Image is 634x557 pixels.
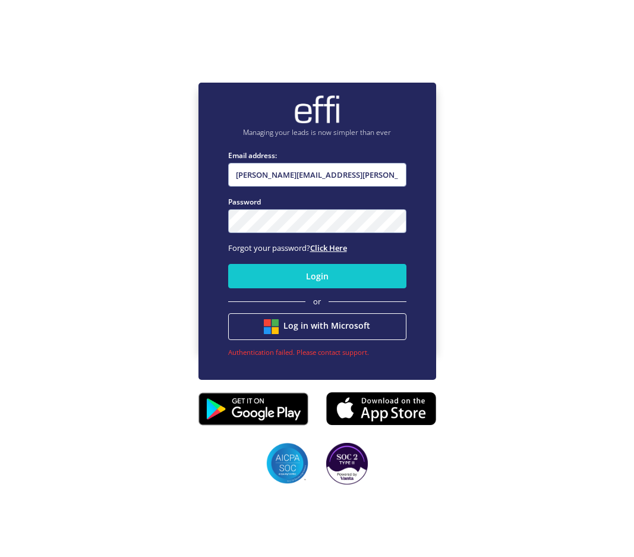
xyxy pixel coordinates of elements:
img: brand-logo.ec75409.png [293,95,340,124]
input: Enter email [228,163,406,187]
div: Authentication failed. Please contact support. [228,347,406,357]
p: Managing your leads is now simpler than ever [228,127,406,138]
label: Password [228,196,406,207]
label: Email address: [228,150,406,161]
button: Login [228,264,406,288]
span: or [313,296,321,308]
img: appstore.8725fd3.png [326,388,436,429]
img: SOC2 badges [326,443,368,484]
a: Click Here [310,243,347,253]
img: playstore.0fabf2e.png [198,385,308,433]
img: btn google [264,319,279,334]
span: Forgot your password? [228,243,347,253]
img: SOC2 badges [266,443,308,484]
button: Log in with Microsoft [228,313,406,340]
